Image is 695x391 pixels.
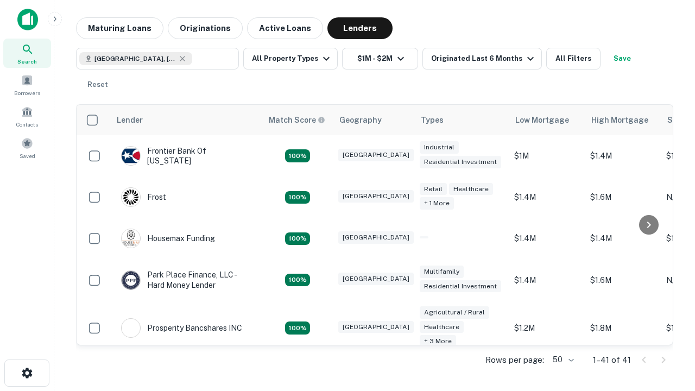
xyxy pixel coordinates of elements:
a: Contacts [3,102,51,131]
div: Healthcare [449,183,493,195]
div: Agricultural / Rural [420,306,489,319]
div: High Mortgage [591,113,648,127]
div: [GEOGRAPHIC_DATA] [338,190,414,203]
h6: Match Score [269,114,323,126]
td: $1.8M [585,301,661,356]
th: Capitalize uses an advanced AI algorithm to match your search with the best lender. The match sco... [262,105,333,135]
div: Low Mortgage [515,113,569,127]
div: [GEOGRAPHIC_DATA] [338,273,414,285]
span: Borrowers [14,89,40,97]
button: All Property Types [243,48,338,70]
div: Retail [420,183,447,195]
div: [GEOGRAPHIC_DATA] [338,321,414,333]
span: Search [17,57,37,66]
td: $1.6M [585,176,661,218]
div: Lender [117,113,143,127]
div: Types [421,113,444,127]
div: 50 [548,352,576,368]
td: $1.4M [585,135,661,176]
button: Active Loans [247,17,323,39]
a: Borrowers [3,70,51,99]
div: Park Place Finance, LLC - Hard Money Lender [121,270,251,289]
td: $1.6M [585,259,661,300]
div: Matching Properties: 7, hasApolloMatch: undefined [285,321,310,335]
img: picture [122,319,140,337]
div: Matching Properties: 4, hasApolloMatch: undefined [285,232,310,245]
button: Originated Last 6 Months [422,48,542,70]
div: Matching Properties: 4, hasApolloMatch: undefined [285,191,310,204]
div: Frontier Bank Of [US_STATE] [121,146,251,166]
td: $1.4M [585,218,661,259]
th: Low Mortgage [509,105,585,135]
div: Housemax Funding [121,229,215,248]
th: High Mortgage [585,105,661,135]
div: Matching Properties: 4, hasApolloMatch: undefined [285,274,310,287]
div: + 3 more [420,335,456,348]
span: Saved [20,152,35,160]
button: Maturing Loans [76,17,163,39]
div: Healthcare [420,321,464,333]
div: Residential Investment [420,156,501,168]
a: Saved [3,133,51,162]
div: Frost [121,187,166,207]
button: $1M - $2M [342,48,418,70]
iframe: Chat Widget [641,304,695,356]
button: All Filters [546,48,601,70]
img: picture [122,188,140,206]
td: $1.2M [509,301,585,356]
td: $1.4M [509,176,585,218]
div: [GEOGRAPHIC_DATA] [338,149,414,161]
div: Matching Properties: 4, hasApolloMatch: undefined [285,149,310,162]
td: $1M [509,135,585,176]
div: Industrial [420,141,459,154]
th: Lender [110,105,262,135]
div: Multifamily [420,266,464,278]
div: Prosperity Bancshares INC [121,318,242,338]
div: Residential Investment [420,280,501,293]
img: picture [122,271,140,289]
span: Contacts [16,120,38,129]
div: Geography [339,113,382,127]
td: $1.4M [509,218,585,259]
span: [GEOGRAPHIC_DATA], [GEOGRAPHIC_DATA], [GEOGRAPHIC_DATA] [94,54,176,64]
img: picture [122,147,140,165]
button: Originations [168,17,243,39]
button: Lenders [327,17,393,39]
div: + 1 more [420,197,454,210]
p: Rows per page: [485,354,544,367]
th: Types [414,105,509,135]
div: [GEOGRAPHIC_DATA] [338,231,414,244]
button: Reset [80,74,115,96]
p: 1–41 of 41 [593,354,631,367]
a: Search [3,39,51,68]
button: Save your search to get updates of matches that match your search criteria. [605,48,640,70]
img: picture [122,229,140,248]
div: Capitalize uses an advanced AI algorithm to match your search with the best lender. The match sco... [269,114,325,126]
td: $1.4M [509,259,585,300]
div: Originated Last 6 Months [431,52,537,65]
img: capitalize-icon.png [17,9,38,30]
th: Geography [333,105,414,135]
